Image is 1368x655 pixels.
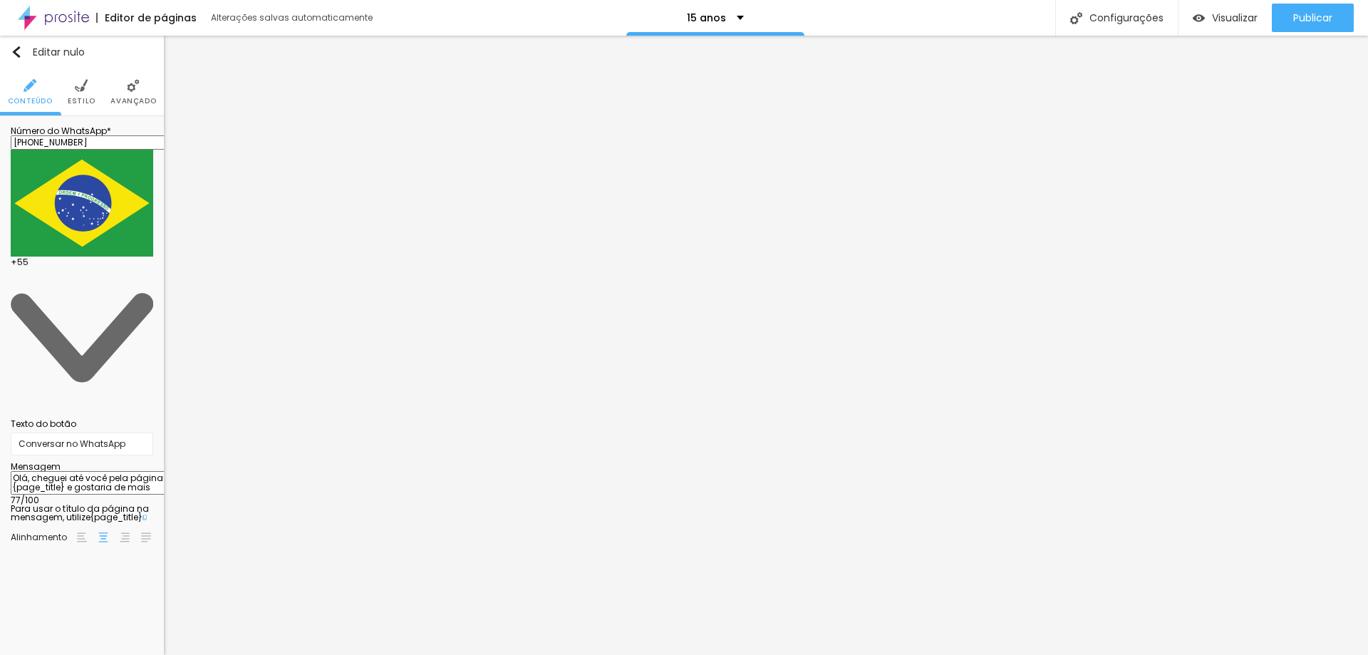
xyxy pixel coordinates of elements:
font: Número do WhatsApp [11,125,107,137]
img: Ícone [75,79,88,92]
img: paragraph-center-align.svg [98,532,108,542]
button: Visualizar [1178,4,1272,32]
img: Ícone [11,46,22,58]
font: Publicar [1293,11,1332,25]
font: Para usar o título da página na mensagem, utilize [11,502,149,523]
font: 55 [17,256,28,268]
font: Configurações [1089,11,1164,25]
font: Editar nulo [33,45,85,59]
font: {page_title} [90,511,142,523]
font: 77/100 [11,494,39,506]
font: Estilo [68,96,95,106]
img: Ícone [24,79,36,92]
font: Mensagem [11,460,61,473]
font: Alinhamento [11,531,67,543]
font: Editor de páginas [105,11,197,25]
button: Publicar [1272,4,1354,32]
font: Avançado [110,96,156,106]
font: Alterações salvas automaticamente [211,11,373,24]
font: + [11,256,17,268]
iframe: Editor [164,36,1368,655]
font: Visualizar [1212,11,1258,25]
img: paragraph-left-align.svg [77,532,87,542]
font: Conteúdo [8,96,53,106]
img: paragraph-justified-align.svg [141,532,151,542]
img: paragraph-right-align.svg [120,532,130,542]
img: view-1.svg [1193,12,1205,24]
font: Texto do botão [11,418,76,430]
img: Ícone [1070,12,1082,24]
textarea: Olá, cheguei até você pela página {page_title} e gostaria de mais informações [11,471,172,495]
font: 15 anos [687,11,726,25]
img: Ícone [127,79,140,92]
